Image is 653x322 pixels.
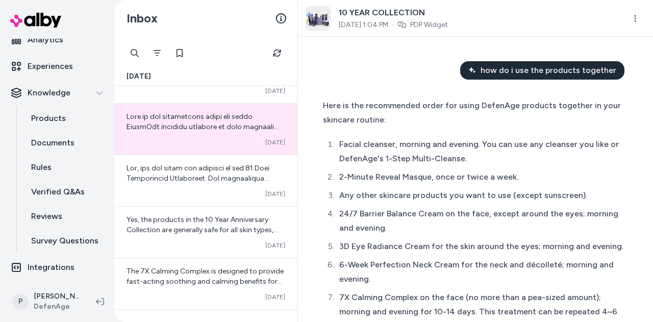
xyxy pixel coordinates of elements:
[28,34,63,46] p: Analytics
[265,87,285,95] span: [DATE]
[31,161,52,174] p: Rules
[34,302,80,312] span: DefenAge
[31,235,98,247] p: Survey Questions
[339,7,448,19] span: 10 YEAR COLLECTION
[336,258,628,286] li: 6-Week Perfection Neck Cream for the neck and décolleté; morning and evening.
[4,54,110,79] a: Experiences
[28,60,73,72] p: Experiences
[31,137,74,149] p: Documents
[323,98,628,127] div: Here is the recommended order for using DefenAge products together in your skincare routine:
[114,103,297,155] a: Lore ip dol sitametcons adipi eli seddo EiusmOdt incididu utlabore et dolo magnaali enimadm: 2. V...
[265,138,285,146] span: [DATE]
[34,291,80,302] p: [PERSON_NAME]
[28,87,70,99] p: Knowledge
[10,13,61,28] img: alby Logo
[336,239,628,254] li: 3D Eye Radiance Cream for the skin around the eyes; morning and evening.
[392,20,394,30] span: ·
[6,285,88,318] button: P[PERSON_NAME]DefenAge
[21,204,110,229] a: Reviews
[336,207,628,235] li: 24/7 Barrier Balance Cream on the face, except around the eyes; morning and evening.
[127,71,151,82] span: [DATE]
[336,170,628,184] li: 2-Minute Reveal Masque, once or twice a week.
[265,190,285,198] span: [DATE]
[265,241,285,250] span: [DATE]
[4,81,110,105] button: Knowledge
[336,188,628,203] li: Any other skincare products you want to use (except sunscreen).
[31,186,85,198] p: Verified Q&As
[307,7,330,30] img: splendor-460_1_6.jpg
[127,11,158,26] h2: Inbox
[336,137,628,166] li: Facial cleanser, morning and evening. You can use any cleanser you like or DefenAge's 1-Step Mult...
[21,131,110,155] a: Documents
[12,293,29,310] span: P
[21,229,110,253] a: Survey Questions
[31,112,66,125] p: Products
[147,43,167,63] button: Filter
[21,106,110,131] a: Products
[28,261,74,274] p: Integrations
[4,28,110,52] a: Analytics
[31,210,62,222] p: Reviews
[4,255,110,280] a: Integrations
[114,155,297,206] a: Lor, ips dol sitam con adipisci el sed 81 Doei Temporincid Utlaboreet. Dol magnaaliqua enima min ...
[339,20,388,30] span: [DATE] 1:04 PM
[114,258,297,309] a: The 7X Calming Complex is designed to provide fast-acting soothing and calming benefits for infla...
[114,206,297,258] a: Yes, the products in the 10 Year Anniversary Collection are generally safe for all skin types, in...
[267,43,287,63] button: Refresh
[410,20,448,30] a: PDP Widget
[265,293,285,301] span: [DATE]
[21,155,110,180] a: Rules
[481,64,616,77] span: how do i use the products together
[21,180,110,204] a: Verified Q&As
